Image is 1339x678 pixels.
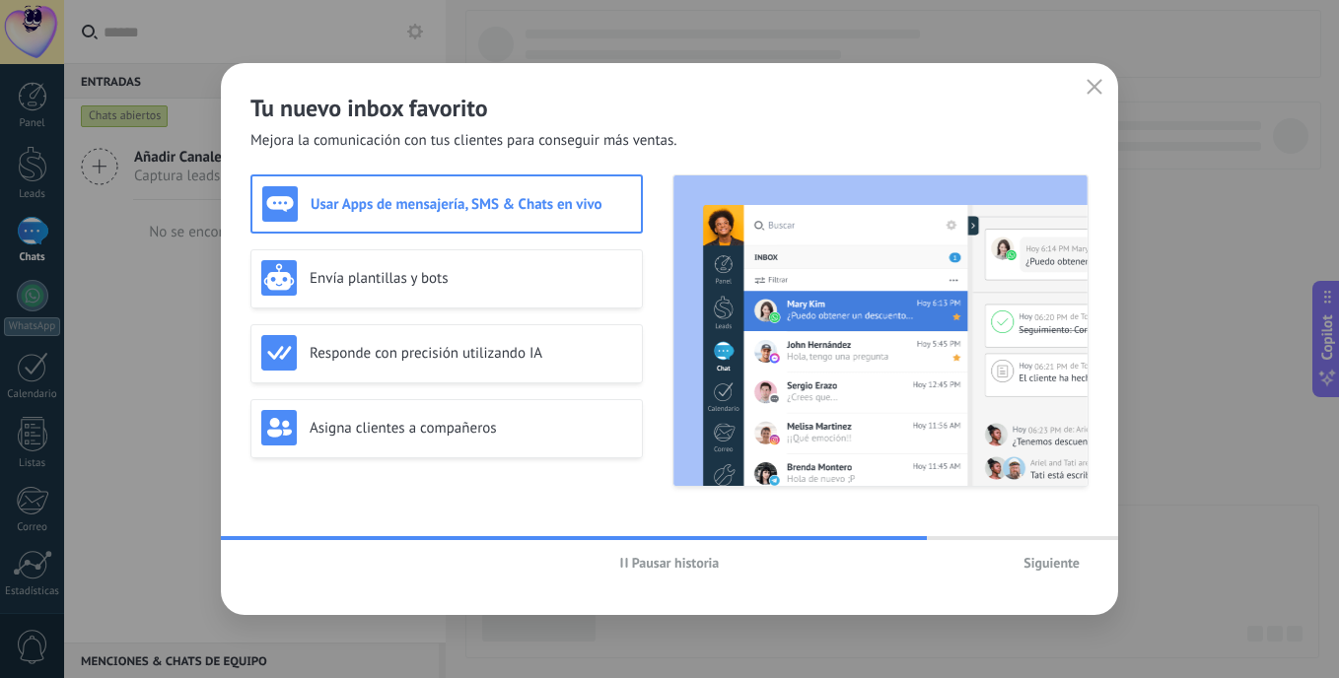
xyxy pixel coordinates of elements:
button: Pausar historia [611,548,729,577]
span: Mejora la comunicación con tus clientes para conseguir más ventas. [250,131,677,151]
h2: Tu nuevo inbox favorito [250,93,1089,123]
span: Siguiente [1023,556,1080,570]
h3: Asigna clientes a compañeros [310,419,632,438]
button: Siguiente [1015,548,1089,577]
h3: Usar Apps de mensajería, SMS & Chats en vivo [311,195,631,214]
h3: Envía plantillas y bots [310,269,632,288]
span: Pausar historia [632,556,720,570]
h3: Responde con precisión utilizando IA [310,344,632,363]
